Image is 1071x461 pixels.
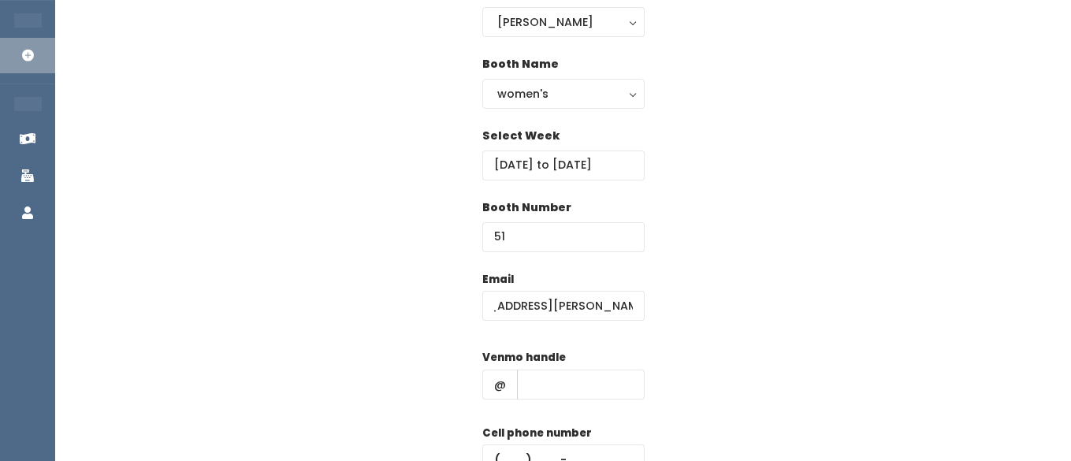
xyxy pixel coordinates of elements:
div: women's [497,85,630,102]
label: Venmo handle [482,350,566,366]
label: Select Week [482,128,560,144]
div: [PERSON_NAME] [497,13,630,31]
button: [PERSON_NAME] [482,7,645,37]
input: Select week [482,151,645,180]
button: women's [482,79,645,109]
label: Booth Number [482,199,571,216]
input: Booth Number [482,222,645,252]
input: @ . [482,291,645,321]
span: @ [482,370,518,400]
label: Booth Name [482,56,559,72]
label: Email [482,272,514,288]
label: Cell phone number [482,426,592,441]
